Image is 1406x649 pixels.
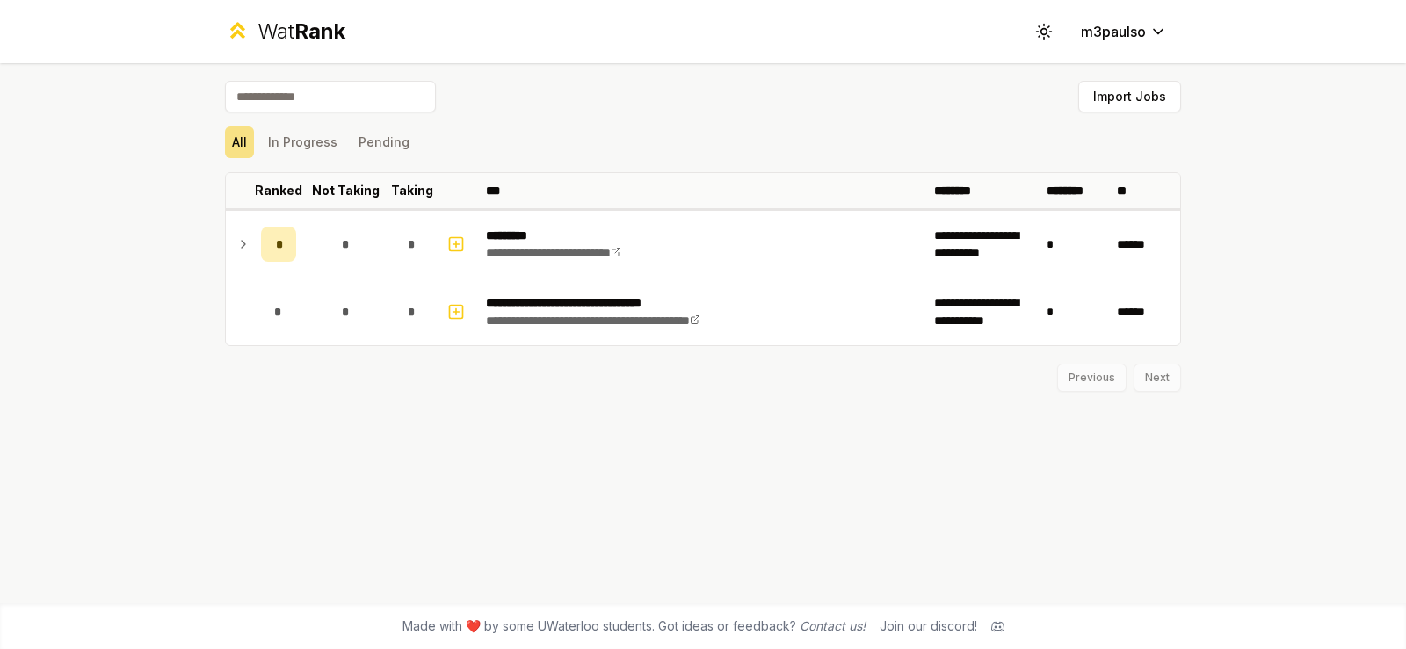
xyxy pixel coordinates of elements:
[1078,81,1181,112] button: Import Jobs
[257,18,345,46] div: Wat
[294,18,345,44] span: Rank
[351,126,417,158] button: Pending
[800,618,866,633] a: Contact us!
[225,126,254,158] button: All
[391,182,433,199] p: Taking
[402,617,866,635] span: Made with ❤️ by some UWaterloo students. Got ideas or feedback?
[880,617,977,635] div: Join our discord!
[312,182,380,199] p: Not Taking
[1081,21,1146,42] span: m3paulso
[225,18,345,46] a: WatRank
[255,182,302,199] p: Ranked
[1067,16,1181,47] button: m3paulso
[261,126,344,158] button: In Progress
